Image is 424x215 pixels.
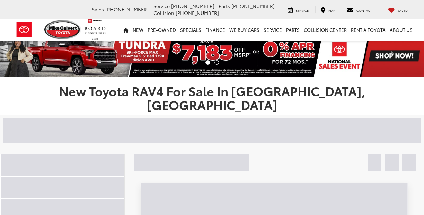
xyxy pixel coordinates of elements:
a: Rent a Toyota [349,19,388,41]
span: Contact [356,8,372,12]
img: Toyota [11,18,37,41]
span: Map [328,8,335,12]
span: [PHONE_NUMBER] [105,6,149,13]
a: Contact [342,6,377,13]
a: Collision Center [302,19,349,41]
a: Service [262,19,284,41]
a: Service [282,6,314,13]
span: Service [296,8,309,12]
a: Map [315,6,340,13]
span: Collision [153,9,174,16]
a: Specials [178,19,203,41]
span: Parts [219,2,230,9]
a: Parts [284,19,302,41]
span: Service [153,2,170,9]
a: Pre-Owned [145,19,178,41]
span: [PHONE_NUMBER] [176,9,219,16]
span: [PHONE_NUMBER] [231,2,275,9]
a: Home [121,19,131,41]
a: New [131,19,145,41]
span: [PHONE_NUMBER] [171,2,214,9]
span: Saved [398,8,408,12]
a: Finance [203,19,227,41]
a: About Us [388,19,415,41]
a: WE BUY CARS [227,19,262,41]
span: Sales [92,6,104,13]
a: My Saved Vehicles [383,6,413,13]
img: Mike Calvert Toyota [44,20,81,39]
